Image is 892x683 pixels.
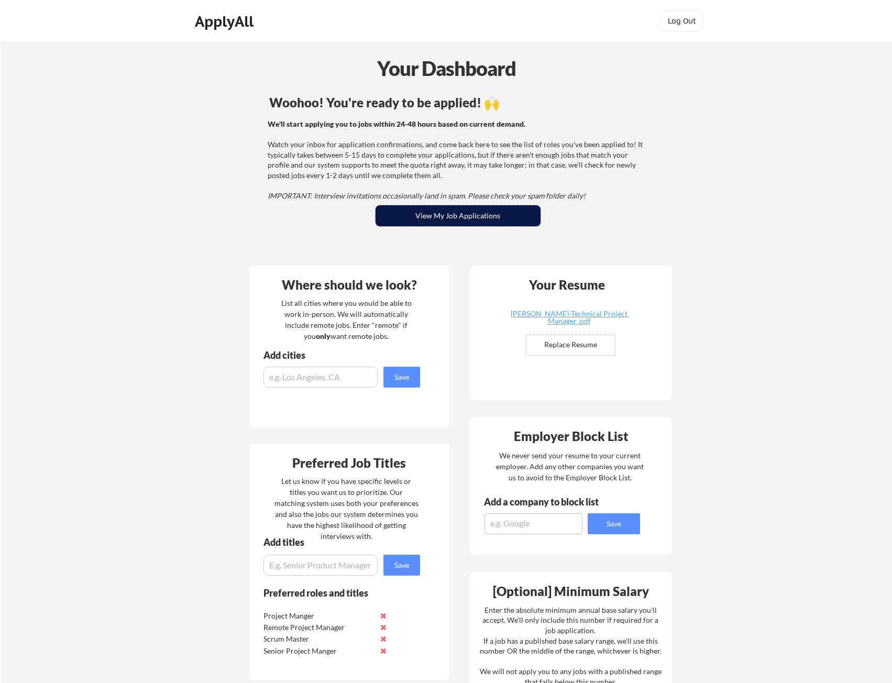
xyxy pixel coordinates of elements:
[274,476,419,542] div: Let us know if you have specific levels or titles you want us to prioritize. Our matching system ...
[588,513,640,534] button: Save
[495,450,645,483] div: We never send your resume to your current employer. Add any other companies you want us to avoid ...
[263,611,374,621] div: Project Manger
[263,622,374,633] div: Remote Project Manager
[383,555,420,576] button: Save
[269,96,647,109] div: Woohoo! You're ready to be applied! 🙌
[383,367,420,388] button: Save
[661,10,703,31] button: Log Out
[507,310,632,326] a: [PERSON_NAME]-Technical Project Manager .pdf
[268,119,525,128] strong: We'll start applying you to jobs within 24-48 hours based on current demand.
[1,53,892,83] div: Your Dashboard
[274,298,419,341] div: List all cities where you would be able to work in-person. We will automatically include remote j...
[473,585,668,598] div: [Optional] Minimum Salary
[263,588,406,598] div: Preferred roles and titles
[263,367,378,388] input: e.g. Los Angeles, CA
[263,350,423,360] div: Add cities
[263,646,374,656] div: Senior Project Manger
[268,191,586,200] em: IMPORTANT: Interview invitations occasionally land in spam. Please check your spam folder daily!
[474,430,669,443] div: Employer Block List
[252,457,447,469] div: Preferred Job Titles
[316,332,331,340] strong: only
[376,205,541,226] button: View My Job Applications
[195,13,257,30] div: ApplyAll
[263,537,411,547] div: Add titles
[484,497,615,506] div: Add a company to block list
[515,279,619,291] div: Your Resume
[263,634,374,644] div: Scrum Master
[252,279,447,291] div: Where should we look?
[507,310,632,325] div: [PERSON_NAME]-Technical Project Manager .pdf
[268,119,645,201] div: Watch your inbox for application confirmations, and come back here to see the list of roles you'v...
[263,555,378,576] input: E.g. Senior Product Manager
